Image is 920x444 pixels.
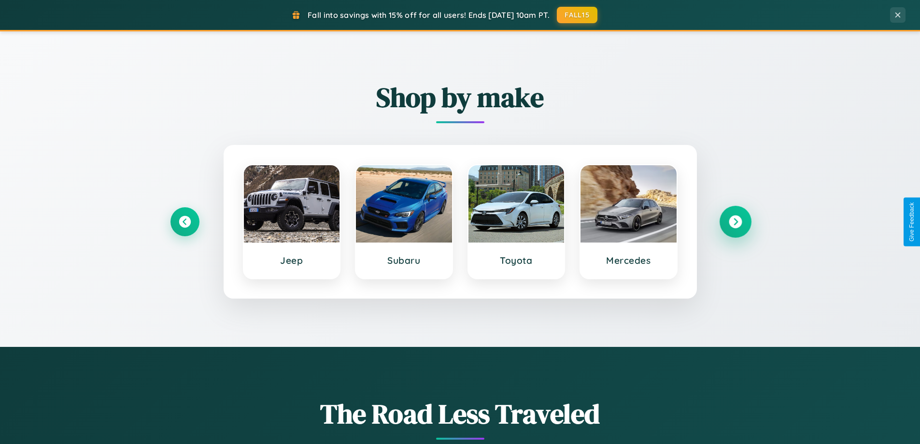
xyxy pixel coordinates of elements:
[478,255,555,266] h3: Toyota
[308,10,550,20] span: Fall into savings with 15% off for all users! Ends [DATE] 10am PT.
[170,79,750,116] h2: Shop by make
[557,7,597,23] button: FALL15
[908,202,915,242] div: Give Feedback
[254,255,330,266] h3: Jeep
[170,395,750,432] h1: The Road Less Traveled
[590,255,667,266] h3: Mercedes
[366,255,442,266] h3: Subaru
